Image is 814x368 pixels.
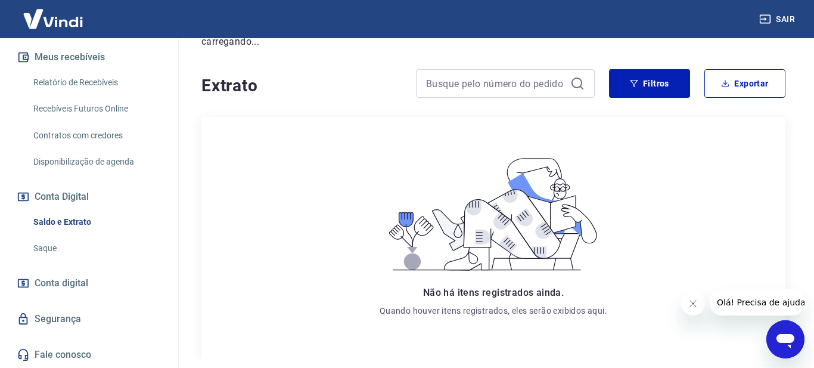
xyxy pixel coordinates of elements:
span: Não há itens registrados ainda. [423,287,564,298]
span: Olá! Precisa de ajuda? [7,8,100,18]
button: Exportar [704,69,785,98]
h4: Extrato [201,74,402,98]
a: Recebíveis Futuros Online [29,97,164,121]
iframe: Fechar mensagem [681,292,705,316]
button: Meus recebíveis [14,44,164,70]
span: Conta digital [35,275,88,292]
button: Sair [757,8,800,30]
iframe: Botão para abrir a janela de mensagens [766,320,804,358]
p: carregando... [201,35,785,49]
a: Segurança [14,306,164,332]
a: Relatório de Recebíveis [29,70,164,95]
a: Conta digital [14,270,164,296]
iframe: Mensagem da empresa [710,289,804,316]
p: Quando houver itens registrados, eles serão exibidos aqui. [380,305,607,317]
input: Busque pelo número do pedido [426,75,566,92]
button: Conta Digital [14,184,164,210]
a: Saque [29,236,164,261]
a: Fale conosco [14,342,164,368]
img: Vindi [14,1,92,37]
button: Filtros [609,69,690,98]
a: Contratos com credores [29,123,164,148]
a: Saldo e Extrato [29,210,164,234]
a: Disponibilização de agenda [29,150,164,174]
